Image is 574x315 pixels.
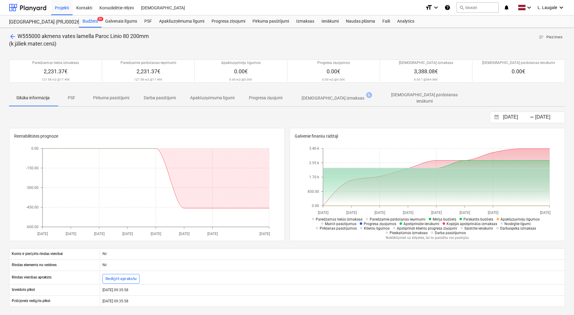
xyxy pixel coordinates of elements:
tspan: -450.00 [26,205,39,209]
tspan: [DATE] [346,210,356,215]
span: search [459,5,464,10]
iframe: Chat Widget [544,286,574,315]
tspan: [DATE] [94,231,105,236]
span: Apakšuzņēmēju līgumos [500,217,540,221]
tspan: 1.70 k [309,175,319,179]
i: keyboard_arrow_down [432,4,440,11]
p: Progresa ziņojumi [249,95,282,101]
span: Mainīt pasūtījumus [325,222,356,226]
span: 2,231.37€ [136,68,160,75]
tspan: 3.40 k [309,146,319,151]
p: Sīkāka informācija [16,95,50,101]
span: Mērķa budžets [433,217,456,221]
p: Darba pasūtījumi [144,95,176,101]
p: Rindas vienības apraksts [12,275,52,280]
p: Paredzamie pārdošanas ieņēmumi [121,60,176,65]
a: Galvenais līgums [102,15,141,27]
p: Noklikšķiniet uz etiķetes, lai to parādītu vai paslēptu [305,235,550,240]
a: PSF [141,15,155,27]
span: 6 [366,92,372,98]
span: W555000 akmens vates lamella Paroc Linio 80 200mm (k jāliek mater.cenā) [9,33,149,47]
p: Paredzamās tiešās izmaksas [32,60,79,65]
p: 6.00 1 @ 564.68€ [414,78,438,81]
tspan: -150.00 [26,166,39,170]
p: [DEMOGRAPHIC_DATA] izmaksas [302,95,364,101]
div: Izmaksas [293,15,318,27]
span: 2,231.37€ [44,68,67,75]
span: Kopējās apstiprinātās izmaksas [447,222,497,226]
span: notes [538,34,544,40]
a: Naudas plūsma [342,15,379,27]
span: Paredzamie pārdošanas ieņēmumi [370,217,425,221]
span: Darba pasūtījumos [435,231,466,235]
a: Pirkuma pasūtījumi [249,15,293,27]
i: Zināšanu pamats [444,4,450,11]
div: Budžets [79,15,102,27]
p: Rindas elements no veidnes [12,262,57,268]
span: 9+ [97,17,103,21]
span: arrow_back [9,33,16,40]
span: Pārskatīts budžets [463,217,493,221]
p: [DEMOGRAPHIC_DATA] pārdošanas ienākumi [384,92,466,104]
span: 0.00€ [327,68,340,75]
a: Ienākumi [318,15,342,27]
span: Pieskaitāmās izmaksas [390,231,428,235]
div: [GEOGRAPHIC_DATA] (PRJ0002627, K-1 un K-2(2.kārta) 2601960 [9,19,72,25]
tspan: [DATE] [151,231,161,236]
p: Galvenie finanšu rādītāji [295,133,560,139]
p: Konts ir piešķirts rindas vienībai [12,251,63,256]
tspan: [DATE] [431,210,441,215]
i: notifications [503,4,510,11]
a: Budžets9+ [79,15,102,27]
span: Klientu līgumos [364,226,390,231]
button: Rediģēt aprakstu [102,274,140,284]
tspan: [DATE] [66,231,76,236]
span: 0.00€ [234,68,248,75]
tspan: [DATE] [122,231,133,236]
div: Nē [100,260,565,270]
input: Beigu datums [534,113,565,122]
span: 3,388.08€ [414,68,438,75]
tspan: [DATE] [488,210,498,215]
span: Saistītie ienākumi [464,226,493,231]
a: Progresa ziņojumi [208,15,249,27]
p: 0.00 m2 @ 0.00€ [229,78,252,81]
tspan: [DATE] [459,210,470,215]
span: Paredzamās tiešās izmaksas [316,217,362,221]
a: Apakšuzņēmuma līgumi [155,15,208,27]
span: Apstiprināti klientu progresa ziņojumi [397,226,457,231]
i: keyboard_arrow_down [525,4,533,11]
div: Rediģēt aprakstu [105,275,136,282]
span: 0.00€ [512,68,525,75]
p: [DEMOGRAPHIC_DATA] pārdošanas ienākumi [482,60,555,65]
button: Piezīmes [536,33,565,42]
i: format_size [425,4,432,11]
tspan: [DATE] [37,231,48,236]
a: Faili [379,15,394,27]
p: [DEMOGRAPHIC_DATA] izmaksas [399,60,453,65]
div: - [530,116,534,119]
p: Apakšuzņēmuma līgumi [190,95,234,101]
i: keyboard_arrow_down [558,4,565,11]
span: Progresa ziņojumos [364,222,396,226]
tspan: [DATE] [207,231,218,236]
p: Progresa ziņojumos [317,60,350,65]
p: Pēdējoreiz rediģēts plkst [12,298,50,304]
input: Sākuma datums [502,113,532,122]
button: Meklēt [456,2,499,13]
span: Noslēgtie līgumi [504,222,531,226]
span: Darbaspēka izmaksas [500,226,536,231]
tspan: [DATE] [540,210,550,215]
p: Rentabilitātes prognoze [14,133,280,139]
div: [DATE] 09:35:58 [100,285,565,295]
div: Nē [100,249,565,259]
p: 0.00 m2 @ 0.00€ [322,78,345,81]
